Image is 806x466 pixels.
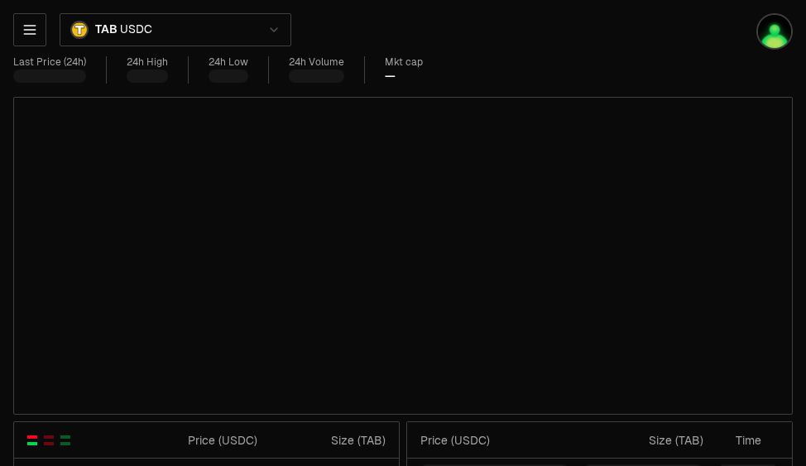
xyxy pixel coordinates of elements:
[70,21,89,39] img: TAB.png
[717,432,761,449] div: Time
[120,22,151,37] span: USDC
[42,434,55,447] button: Show Sell Orders Only
[385,56,423,69] div: Mkt cap
[420,432,569,449] div: Price ( USDC )
[271,432,386,449] div: Size ( TAB )
[26,434,39,447] button: Show Buy and Sell Orders
[143,432,257,449] div: Price ( USDC )
[127,56,168,69] div: 24h High
[756,13,793,50] img: YaYaYa
[583,432,703,449] div: Size ( TAB )
[13,56,86,69] div: Last Price (24h)
[385,69,396,84] div: —
[95,22,117,37] span: TAB
[59,434,72,447] button: Show Buy Orders Only
[289,56,344,69] div: 24h Volume
[14,98,792,414] iframe: Financial Chart
[209,56,248,69] div: 24h Low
